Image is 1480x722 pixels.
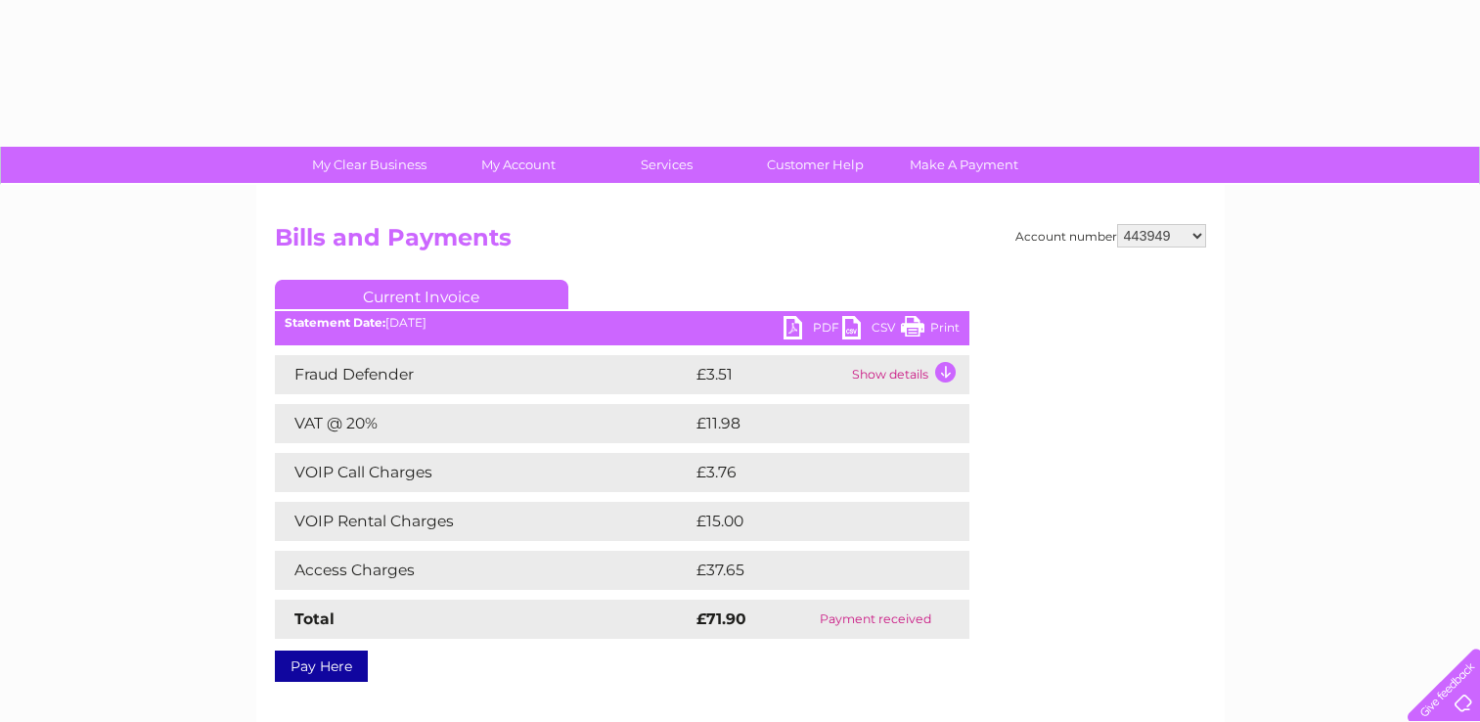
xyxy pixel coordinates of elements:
td: Payment received [783,600,968,639]
a: Current Invoice [275,280,568,309]
td: VOIP Rental Charges [275,502,692,541]
h2: Bills and Payments [275,224,1206,261]
b: Statement Date: [285,315,385,330]
td: VOIP Call Charges [275,453,692,492]
td: VAT @ 20% [275,404,692,443]
td: Access Charges [275,551,692,590]
a: Make A Payment [883,147,1045,183]
a: My Account [437,147,599,183]
strong: Total [294,609,335,628]
a: My Clear Business [289,147,450,183]
a: Customer Help [735,147,896,183]
a: Print [901,316,960,344]
a: Services [586,147,747,183]
td: Show details [847,355,969,394]
strong: £71.90 [696,609,746,628]
td: £37.65 [692,551,929,590]
div: [DATE] [275,316,969,330]
td: £11.98 [692,404,926,443]
a: PDF [784,316,842,344]
a: CSV [842,316,901,344]
td: £15.00 [692,502,928,541]
div: Account number [1015,224,1206,248]
td: £3.51 [692,355,847,394]
td: £3.76 [692,453,923,492]
a: Pay Here [275,651,368,682]
td: Fraud Defender [275,355,692,394]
